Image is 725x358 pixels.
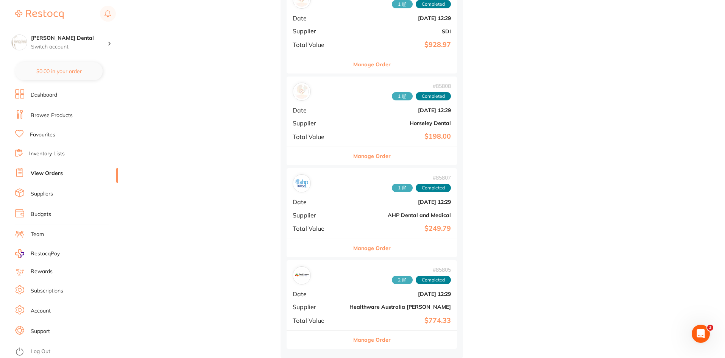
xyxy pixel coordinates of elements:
[31,34,108,42] h4: Hornsby Dental
[31,112,73,119] a: Browse Products
[15,6,64,23] a: Restocq Logo
[392,276,413,284] span: Received
[31,211,51,218] a: Budgets
[15,346,115,358] button: Log Out
[293,15,343,22] span: Date
[31,190,53,198] a: Suppliers
[15,249,60,258] a: RestocqPay
[31,231,44,238] a: Team
[353,147,391,165] button: Manage Order
[416,92,451,100] span: Completed
[31,170,63,177] a: View Orders
[349,41,451,49] b: $928.97
[707,325,713,331] span: 3
[392,267,451,273] span: # 85805
[349,120,451,126] b: Horseley Dental
[353,55,391,73] button: Manage Order
[416,184,451,192] span: Completed
[31,328,50,335] a: Support
[15,249,24,258] img: RestocqPay
[29,150,65,158] a: Inventory Lists
[293,120,343,127] span: Supplier
[295,176,309,191] img: AHP Dental and Medical
[293,291,343,297] span: Date
[692,325,710,343] iframe: Intercom live chat
[392,175,451,181] span: # 85807
[293,212,343,219] span: Supplier
[416,276,451,284] span: Completed
[349,225,451,233] b: $249.79
[349,199,451,205] b: [DATE] 12:29
[293,303,343,310] span: Supplier
[31,91,57,99] a: Dashboard
[293,199,343,205] span: Date
[349,212,451,218] b: AHP Dental and Medical
[15,62,103,80] button: $0.00 in your order
[349,28,451,34] b: SDI
[31,307,51,315] a: Account
[392,83,451,89] span: # 85808
[293,41,343,48] span: Total Value
[349,133,451,141] b: $198.00
[295,84,309,99] img: Horseley Dental
[31,43,108,51] p: Switch account
[293,133,343,140] span: Total Value
[295,268,309,283] img: Healthware Australia Ridley
[349,304,451,310] b: Healthware Australia [PERSON_NAME]
[31,250,60,258] span: RestocqPay
[15,10,64,19] img: Restocq Logo
[349,15,451,21] b: [DATE] 12:29
[31,287,63,295] a: Subscriptions
[349,291,451,297] b: [DATE] 12:29
[31,348,50,355] a: Log Out
[30,131,55,139] a: Favourites
[31,268,53,275] a: Rewards
[353,239,391,257] button: Manage Order
[12,35,27,50] img: Hornsby Dental
[293,107,343,114] span: Date
[392,184,413,192] span: Received
[392,92,413,100] span: Received
[293,317,343,324] span: Total Value
[349,317,451,325] b: $774.33
[349,107,451,113] b: [DATE] 12:29
[353,331,391,349] button: Manage Order
[293,28,343,34] span: Supplier
[293,225,343,232] span: Total Value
